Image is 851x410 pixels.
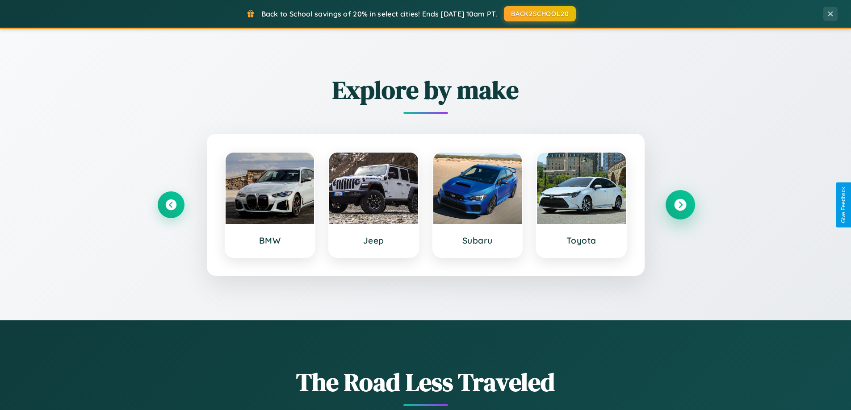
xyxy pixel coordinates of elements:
[840,187,847,223] div: Give Feedback
[235,235,306,246] h3: BMW
[338,235,409,246] h3: Jeep
[504,6,576,21] button: BACK2SCHOOL20
[158,73,694,107] h2: Explore by make
[158,365,694,399] h1: The Road Less Traveled
[442,235,513,246] h3: Subaru
[261,9,497,18] span: Back to School savings of 20% in select cities! Ends [DATE] 10am PT.
[546,235,617,246] h3: Toyota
